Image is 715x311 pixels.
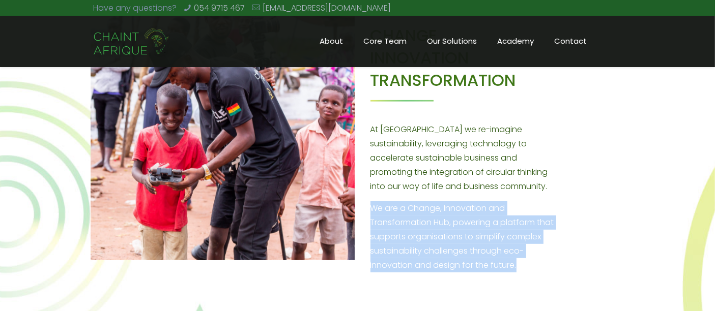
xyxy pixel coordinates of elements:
[93,16,170,67] a: Chaint Afrique
[263,2,391,14] a: [EMAIL_ADDRESS][DOMAIN_NAME]
[544,16,597,67] a: Contact
[370,201,561,272] p: We are a Change, Innovation and Transformation Hub, powering a platform that supports organisatio...
[353,34,417,49] span: Core Team
[417,34,487,49] span: Our Solutions
[487,16,544,67] a: Academy
[353,16,417,67] a: Core Team
[544,34,597,49] span: Contact
[370,122,561,194] p: At [GEOGRAPHIC_DATA] we re-imagine sustainability, leveraging technology to accelerate sustainabl...
[417,16,487,67] a: Our Solutions
[487,34,544,49] span: Academy
[93,26,170,57] img: Chaint_Afrique-20
[309,34,353,49] span: About
[309,16,353,67] a: About
[194,2,245,14] a: 054 9715 467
